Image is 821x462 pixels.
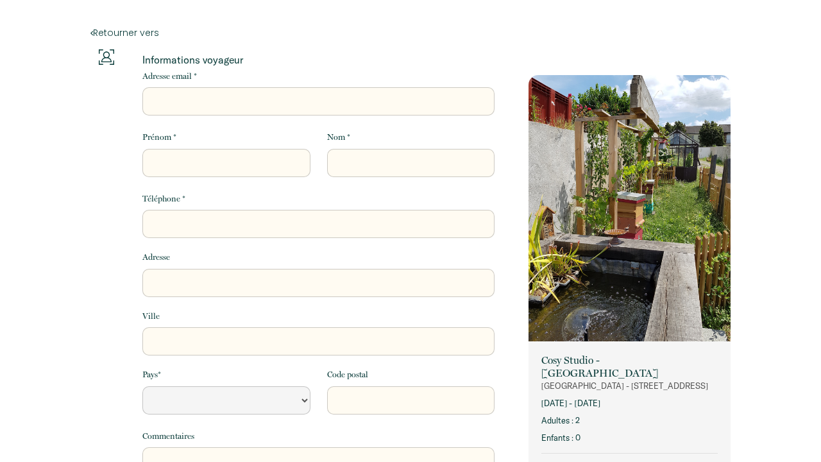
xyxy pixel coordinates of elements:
[327,131,350,144] label: Nom *
[142,386,310,415] select: Default select example
[142,251,170,264] label: Adresse
[541,354,718,380] p: Cosy Studio - [GEOGRAPHIC_DATA]
[541,432,718,444] p: Enfants : 0
[541,397,718,409] p: [DATE] - [DATE]
[90,26,731,40] a: Retourner vers
[142,368,161,381] label: Pays
[327,368,368,381] label: Code postal
[142,131,176,144] label: Prénom *
[142,430,194,443] label: Commentaires
[142,53,495,66] p: Informations voyageur
[99,49,114,65] img: guests-info
[529,75,731,345] img: rental-image
[541,415,718,427] p: Adultes : 2
[541,380,718,392] p: [GEOGRAPHIC_DATA] - [STREET_ADDRESS]
[142,193,185,205] label: Téléphone *
[142,70,197,83] label: Adresse email *
[142,310,160,323] label: Ville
